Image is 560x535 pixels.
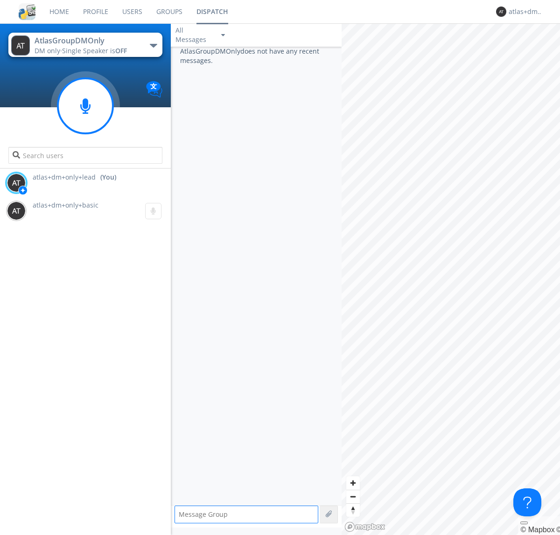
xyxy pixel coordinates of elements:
[346,476,360,490] button: Zoom in
[62,46,127,55] span: Single Speaker is
[346,490,360,503] button: Zoom out
[100,173,116,182] div: (You)
[19,3,35,20] img: cddb5a64eb264b2086981ab96f4c1ba7
[35,46,140,56] div: DM only ·
[346,503,360,517] button: Reset bearing to north
[175,26,213,44] div: All Messages
[8,33,162,57] button: AtlasGroupDMOnlyDM only·Single Speaker isOFF
[520,526,554,534] a: Mapbox
[509,7,544,16] div: atlas+dm+only+lead
[115,46,127,55] span: OFF
[11,35,30,56] img: 373638.png
[7,201,26,220] img: 373638.png
[7,174,26,192] img: 373638.png
[33,201,98,209] span: atlas+dm+only+basic
[33,173,96,182] span: atlas+dm+only+lead
[520,521,528,524] button: Toggle attribution
[171,47,342,505] div: AtlasGroupDMOnly does not have any recent messages.
[146,81,162,97] img: Translation enabled
[221,34,225,36] img: caret-down-sm.svg
[35,35,140,46] div: AtlasGroupDMOnly
[8,147,162,164] input: Search users
[496,7,506,17] img: 373638.png
[346,490,360,503] span: Zoom out
[344,521,385,532] a: Mapbox logo
[513,488,541,516] iframe: Toggle Customer Support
